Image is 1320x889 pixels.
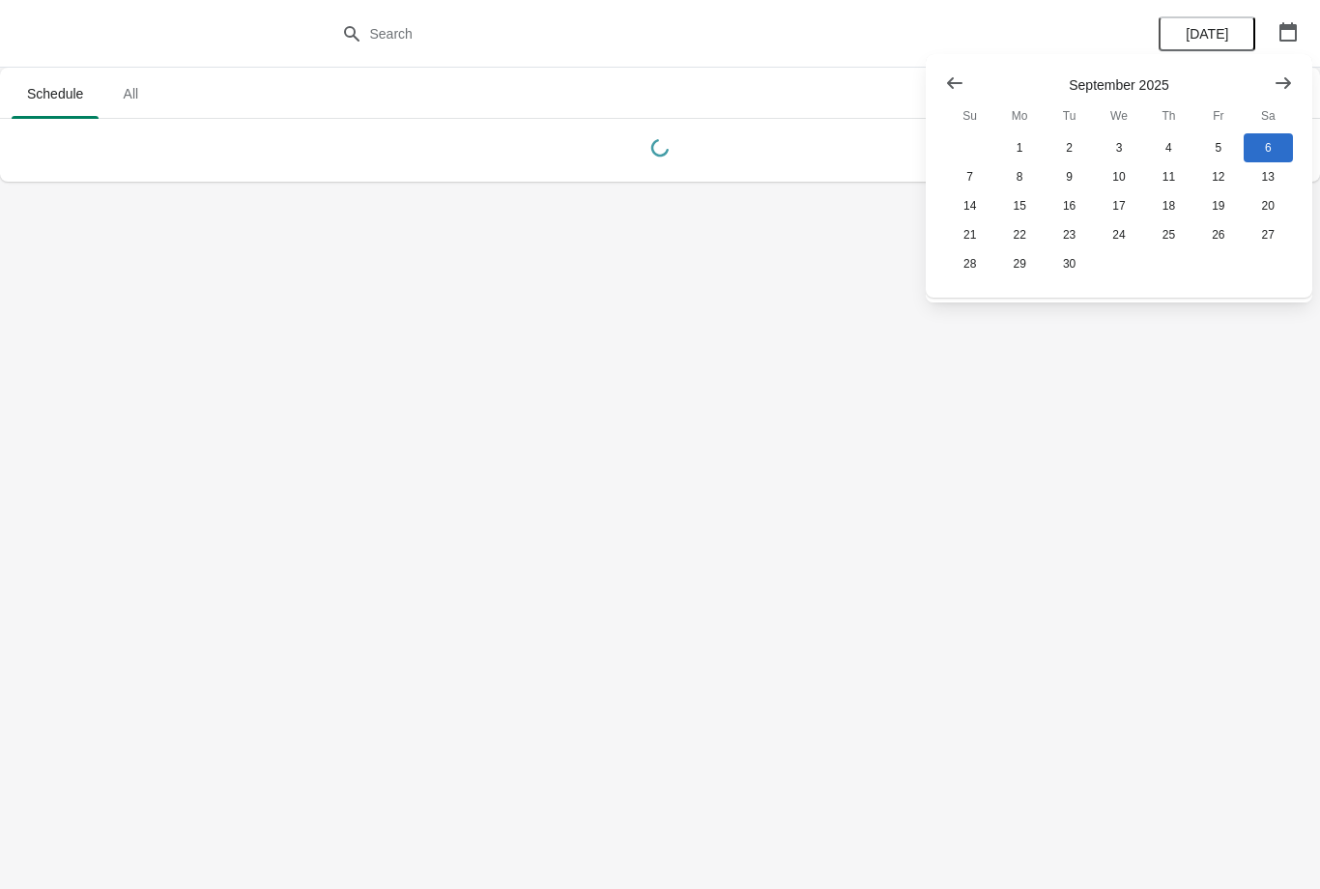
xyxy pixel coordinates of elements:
button: Monday September 29 2025 [994,249,1044,278]
button: Wednesday September 24 2025 [1094,220,1143,249]
button: Tuesday September 23 2025 [1045,220,1094,249]
th: Tuesday [1045,99,1094,133]
button: Wednesday September 17 2025 [1094,191,1143,220]
button: Tuesday September 16 2025 [1045,191,1094,220]
button: Friday September 26 2025 [1193,220,1243,249]
button: Show next month, October 2025 [1266,66,1301,100]
button: Friday September 5 2025 [1193,133,1243,162]
span: [DATE] [1186,26,1228,42]
button: Sunday September 7 2025 [945,162,994,191]
button: Wednesday September 10 2025 [1094,162,1143,191]
button: [DATE] [1159,16,1255,51]
button: Thursday September 18 2025 [1144,191,1193,220]
button: Saturday September 6 2025 [1244,133,1293,162]
th: Wednesday [1094,99,1143,133]
button: Friday September 12 2025 [1193,162,1243,191]
button: Monday September 8 2025 [994,162,1044,191]
button: Monday September 22 2025 [994,220,1044,249]
th: Sunday [945,99,994,133]
button: Friday September 19 2025 [1193,191,1243,220]
th: Saturday [1244,99,1293,133]
button: Monday September 15 2025 [994,191,1044,220]
button: Thursday September 4 2025 [1144,133,1193,162]
button: Sunday September 21 2025 [945,220,994,249]
button: Tuesday September 9 2025 [1045,162,1094,191]
input: Search [369,16,990,51]
button: Saturday September 27 2025 [1244,220,1293,249]
button: Sunday September 14 2025 [945,191,994,220]
button: Saturday September 13 2025 [1244,162,1293,191]
button: Thursday September 11 2025 [1144,162,1193,191]
span: All [106,76,155,111]
button: Tuesday September 30 2025 [1045,249,1094,278]
span: Schedule [12,76,99,111]
button: Saturday September 20 2025 [1244,191,1293,220]
button: Thursday September 25 2025 [1144,220,1193,249]
th: Thursday [1144,99,1193,133]
button: Tuesday September 2 2025 [1045,133,1094,162]
button: Sunday September 28 2025 [945,249,994,278]
button: Show previous month, August 2025 [937,66,972,100]
th: Friday [1193,99,1243,133]
button: Monday September 1 2025 [994,133,1044,162]
button: Wednesday September 3 2025 [1094,133,1143,162]
th: Monday [994,99,1044,133]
